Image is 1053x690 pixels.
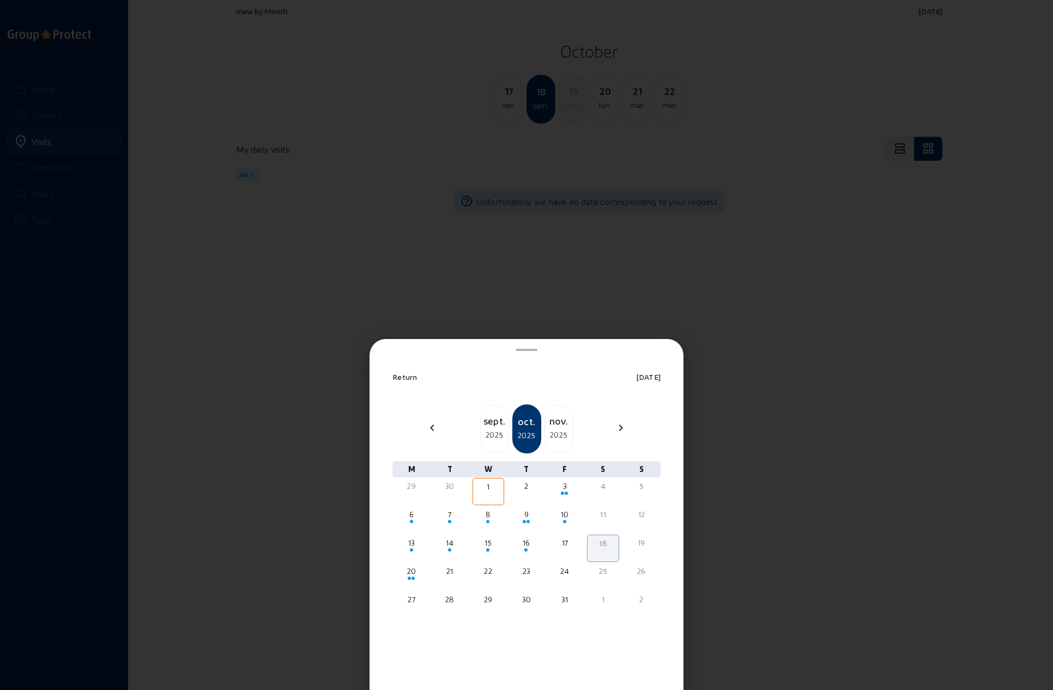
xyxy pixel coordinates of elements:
mat-icon: chevron_right [614,421,627,434]
div: sept. [481,413,509,428]
div: S [622,461,661,477]
div: 30 [435,481,464,492]
div: 10 [550,509,579,520]
div: 1 [474,481,503,492]
mat-icon: chevron_left [426,421,439,434]
div: 26 [627,566,656,577]
div: F [546,461,584,477]
div: 19 [627,537,656,548]
div: nov. [545,413,573,428]
div: 2025 [481,428,509,441]
div: 18 [589,538,617,549]
div: M [392,461,431,477]
div: 25 [588,566,618,577]
div: W [469,461,507,477]
div: 23 [512,566,541,577]
div: 2 [512,481,541,492]
div: 4 [588,481,618,492]
div: 29 [474,594,503,605]
div: 21 [435,566,464,577]
div: T [431,461,469,477]
div: 27 [397,594,426,605]
div: 2025 [545,428,573,441]
div: 7 [435,509,464,520]
div: 14 [435,537,464,548]
div: 13 [397,537,426,548]
div: 9 [512,509,541,520]
div: 5 [627,481,656,492]
div: 24 [550,566,579,577]
span: Return [392,372,417,382]
div: 11 [588,509,618,520]
div: 29 [397,481,426,492]
div: 12 [627,509,656,520]
div: 22 [474,566,503,577]
span: [DATE] [637,372,661,382]
div: oct. [513,414,540,429]
div: 20 [397,566,426,577]
div: S [584,461,622,477]
div: 30 [512,594,541,605]
div: 31 [550,594,579,605]
div: 1 [588,594,618,605]
div: 28 [435,594,464,605]
div: 15 [474,537,503,548]
div: 6 [397,509,426,520]
div: 3 [550,481,579,492]
div: 8 [474,509,503,520]
div: 2 [627,594,656,605]
div: 17 [550,537,579,548]
div: 2025 [513,429,540,442]
div: T [507,461,546,477]
div: 16 [512,537,541,548]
